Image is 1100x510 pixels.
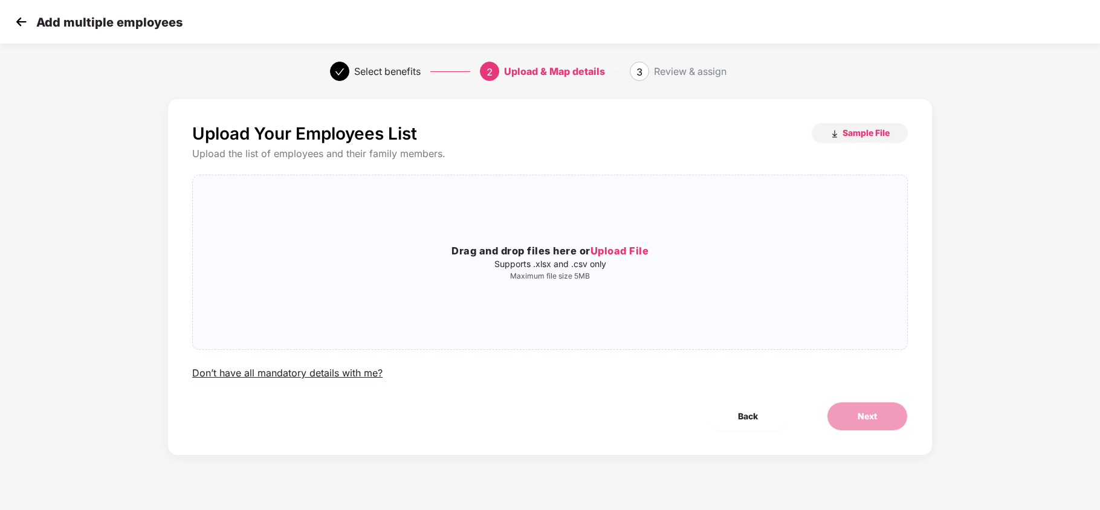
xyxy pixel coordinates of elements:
h3: Drag and drop files here or [193,244,907,259]
img: svg+xml;base64,PHN2ZyB4bWxucz0iaHR0cDovL3d3dy53My5vcmcvMjAwMC9zdmciIHdpZHRoPSIzMCIgaGVpZ2h0PSIzMC... [12,13,30,31]
img: download_icon [830,129,840,139]
div: Upload & Map details [504,62,605,81]
span: Sample File [843,127,890,138]
div: Review & assign [654,62,726,81]
p: Upload Your Employees List [192,123,417,144]
span: Back [738,410,758,423]
span: 2 [487,66,493,78]
p: Maximum file size 5MB [193,271,907,281]
span: Upload File [590,245,649,257]
p: Supports .xlsx and .csv only [193,259,907,269]
p: Add multiple employees [36,15,183,30]
div: Upload the list of employees and their family members. [192,147,908,160]
div: Don’t have all mandatory details with me? [192,367,383,379]
button: Next [827,402,908,431]
div: Select benefits [354,62,421,81]
button: Back [708,402,788,431]
span: check [335,67,345,77]
span: Drag and drop files here orUpload FileSupports .xlsx and .csv onlyMaximum file size 5MB [193,175,907,349]
button: Sample File [812,123,908,143]
span: 3 [636,66,642,78]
